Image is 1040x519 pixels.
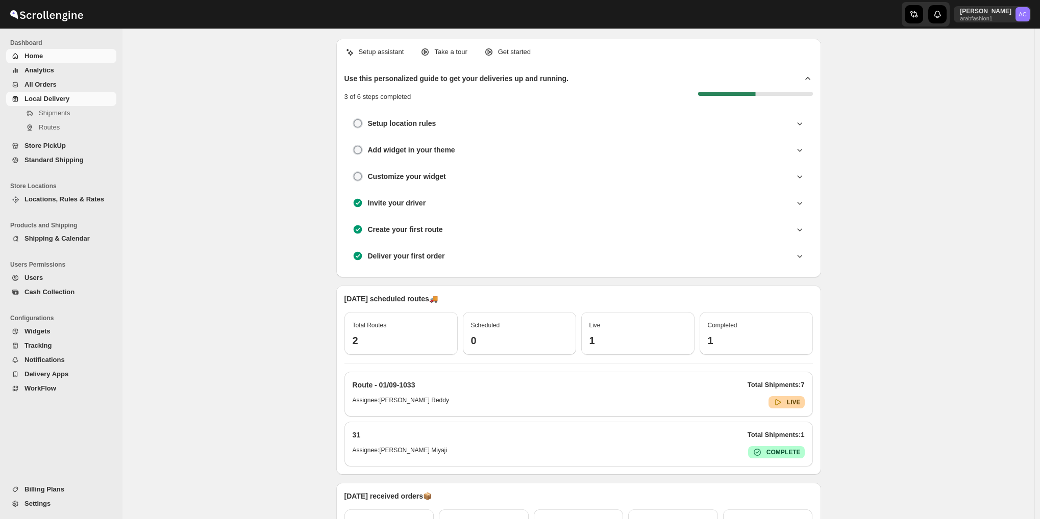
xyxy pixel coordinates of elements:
button: Billing Plans [6,482,116,497]
p: Get started [498,47,531,57]
button: Analytics [6,63,116,77]
button: Widgets [6,324,116,339]
span: Store Locations [10,182,117,190]
p: Setup assistant [359,47,404,57]
img: ScrollEngine [8,2,85,27]
button: Locations, Rules & Rates [6,192,116,206]
span: Routes [39,123,60,131]
text: AC [1019,11,1027,17]
h3: Customize your widget [368,171,446,181]
span: Dashboard [10,39,117,47]
h3: 1 [589,334,686,347]
h6: Assignee: [PERSON_NAME] Reddy [353,396,449,408]
b: LIVE [787,399,801,406]
button: Shipments [6,106,116,120]
button: Users [6,271,116,285]
h3: Add widget in your theme [368,145,455,155]
span: Scheduled [471,322,500,329]
span: Configurations [10,314,117,322]
span: Local Delivery [24,95,69,102]
h3: 0 [471,334,568,347]
p: [PERSON_NAME] [960,7,1011,15]
button: All Orders [6,77,116,92]
span: Standard Shipping [24,156,84,164]
button: Delivery Apps [6,367,116,381]
span: Abizer Chikhly [1016,7,1030,21]
span: Users [24,274,43,281]
span: Total Routes [353,322,387,329]
span: Shipping & Calendar [24,235,90,242]
span: Live [589,322,601,329]
button: Settings [6,497,116,511]
p: [DATE] received orders 📦 [344,491,813,501]
button: Routes [6,120,116,135]
button: User menu [954,6,1031,22]
p: Take a tour [434,47,467,57]
button: Tracking [6,339,116,353]
button: Notifications [6,353,116,367]
span: Delivery Apps [24,370,68,378]
h3: 1 [708,334,805,347]
span: All Orders [24,81,57,88]
button: Home [6,49,116,63]
h3: Create your first route [368,224,443,235]
span: Notifications [24,356,65,364]
span: Store PickUp [24,142,66,149]
b: COMPLETE [766,449,801,456]
h2: 31 [353,430,361,440]
h3: Setup location rules [368,118,436,128]
h2: Route - 01/09-1033 [353,380,415,390]
h3: 2 [353,334,450,347]
span: Home [24,52,43,60]
button: WorkFlow [6,381,116,396]
span: WorkFlow [24,384,56,392]
h6: Assignee: [PERSON_NAME] Miyaji [353,446,447,458]
span: Cash Collection [24,288,75,296]
span: Tracking [24,342,52,349]
button: Cash Collection [6,285,116,299]
span: Settings [24,500,51,507]
span: Billing Plans [24,485,64,493]
h3: Deliver your first order [368,251,445,261]
p: 3 of 6 steps completed [344,92,411,102]
span: Widgets [24,327,50,335]
h3: Invite your driver [368,198,426,208]
span: Products and Shipping [10,221,117,229]
p: Total Shipments: 1 [748,430,805,440]
button: Shipping & Calendar [6,231,116,246]
span: Analytics [24,66,54,74]
span: Users Permissions [10,261,117,269]
h2: Use this personalized guide to get your deliveries up and running. [344,73,569,84]
span: Locations, Rules & Rates [24,195,104,203]
p: arabfashion1 [960,15,1011,21]
span: Shipments [39,109,70,117]
p: Total Shipments: 7 [748,380,805,390]
span: Completed [708,322,737,329]
p: [DATE] scheduled routes 🚚 [344,294,813,304]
